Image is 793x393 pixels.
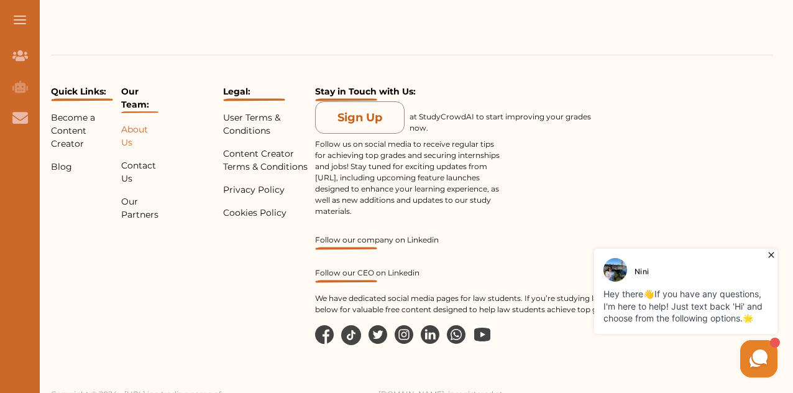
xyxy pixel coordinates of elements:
[315,325,334,344] img: facebook
[51,85,116,101] p: Quick Links:
[315,98,377,101] img: Under
[223,85,311,101] p: Legal:
[223,206,311,220] p: Cookies Policy
[315,235,694,250] a: Follow our company on Linkedin
[51,111,116,150] p: Become a Content Creator
[315,293,694,315] p: We have dedicated social media pages for law students. If you’re studying law, follow us on the p...
[315,139,502,217] p: Follow us on social media to receive regular tips for achieving top grades and securing internshi...
[315,247,377,250] img: Under
[121,111,158,113] img: Under
[395,325,413,344] img: in
[121,159,158,185] p: Contact Us
[473,325,492,344] img: wp
[495,246,781,381] iframe: HelpCrunch
[315,268,694,283] a: Follow our CEO on Linkedin
[421,325,439,344] img: li
[447,325,465,344] img: wp
[223,183,311,196] p: Privacy Policy
[315,280,377,283] img: Under
[699,85,773,88] iframe: Reviews Badge Modern Widget
[369,325,387,344] img: tw
[410,111,596,134] p: at StudyCrowdAI to start improving your grades now.
[51,160,116,173] p: Blog
[223,98,285,101] img: Under
[51,98,113,101] img: Under
[315,173,336,182] a: [URL]
[121,195,158,221] p: Our Partners
[315,85,694,101] p: Stay in Touch with Us:
[223,111,311,137] p: User Terms & Conditions
[315,101,405,134] button: Sign Up
[223,147,311,173] p: Content Creator Terms & Conditions
[121,85,158,113] p: Our Team:
[121,123,158,149] p: About Us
